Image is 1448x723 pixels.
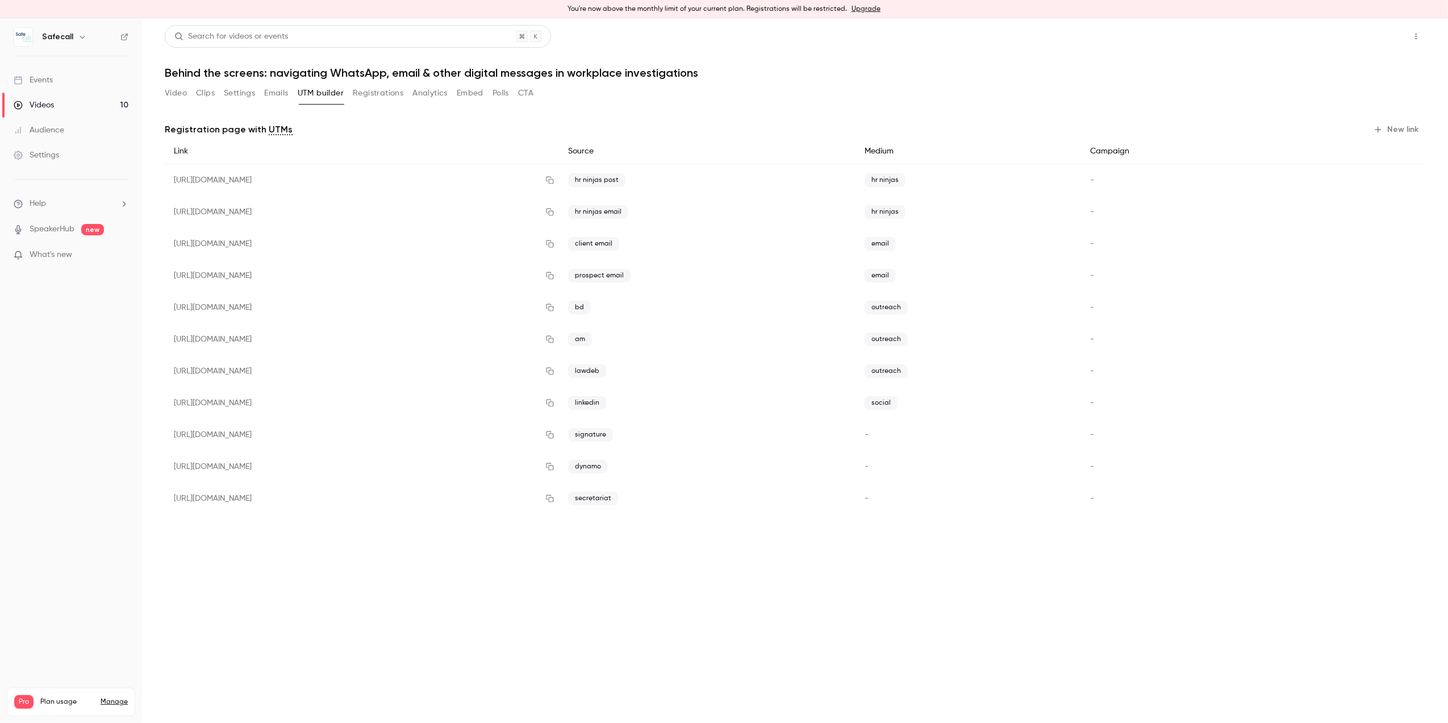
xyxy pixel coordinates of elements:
span: outreach [865,333,908,346]
div: Videos [14,99,54,111]
button: Embed [457,84,483,102]
button: Registrations [353,84,403,102]
span: signature [568,428,613,442]
span: am [568,333,592,346]
span: email [865,269,896,282]
a: Manage [101,697,128,707]
button: Emails [264,84,288,102]
span: - [1090,495,1094,502]
div: Source [559,139,856,164]
span: prospect email [568,269,631,282]
span: - [1090,304,1094,311]
span: - [1090,463,1094,471]
a: Upgrade [852,5,881,14]
span: dynamo [568,460,608,473]
span: Plan usage [40,697,94,707]
iframe: Noticeable Trigger [115,250,128,260]
li: help-dropdown-opener [14,198,128,210]
div: [URL][DOMAIN_NAME] [165,387,559,419]
span: outreach [865,301,908,314]
button: Analytics [412,84,448,102]
button: CTA [518,84,533,102]
div: [URL][DOMAIN_NAME] [165,292,559,323]
div: [URL][DOMAIN_NAME] [165,164,559,197]
span: hr ninjas [865,205,905,219]
span: - [1090,335,1094,343]
div: Medium [856,139,1081,164]
span: - [865,431,869,439]
div: [URL][DOMAIN_NAME] [165,260,559,292]
span: - [1090,176,1094,184]
div: Campaign [1081,139,1292,164]
button: Share [1353,25,1398,48]
span: - [865,495,869,502]
span: - [1090,240,1094,248]
span: Pro [14,695,34,709]
span: - [865,463,869,471]
button: Settings [224,84,255,102]
span: lawdeb [568,364,606,378]
span: social [865,396,898,410]
img: Safecall [14,28,32,46]
div: [URL][DOMAIN_NAME] [165,451,559,483]
div: [URL][DOMAIN_NAME] [165,419,559,451]
span: linkedin [568,396,606,410]
span: What's new [30,249,72,261]
a: UTMs [269,123,293,136]
span: hr ninjas email [568,205,628,219]
button: UTM builder [298,84,344,102]
div: Link [165,139,559,164]
div: [URL][DOMAIN_NAME] [165,323,559,355]
button: Top Bar Actions [1407,27,1425,45]
button: Clips [196,84,215,102]
span: - [1090,367,1094,375]
span: email [865,237,896,251]
button: Polls [493,84,509,102]
span: outreach [865,364,908,378]
button: New link [1369,120,1425,139]
div: [URL][DOMAIN_NAME] [165,196,559,228]
h6: Safecall [42,31,73,43]
span: new [81,224,104,235]
div: [URL][DOMAIN_NAME] [165,355,559,387]
span: bd [568,301,591,314]
div: [URL][DOMAIN_NAME] [165,228,559,260]
button: Video [165,84,187,102]
span: - [1090,208,1094,216]
span: client email [568,237,619,251]
div: Audience [14,124,64,136]
h1: Behind the screens: navigating WhatsApp, email & other digital messages in workplace investigations [165,66,1425,80]
span: - [1090,272,1094,280]
div: Search for videos or events [174,31,288,43]
span: - [1090,399,1094,407]
span: - [1090,431,1094,439]
span: hr ninjas [865,173,905,187]
span: hr ninjas post [568,173,625,187]
p: Registration page with [165,123,293,136]
div: Settings [14,149,59,161]
span: Help [30,198,46,210]
div: [URL][DOMAIN_NAME] [165,483,559,514]
span: secretariat [568,492,618,505]
div: Events [14,74,53,86]
a: SpeakerHub [30,223,74,235]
